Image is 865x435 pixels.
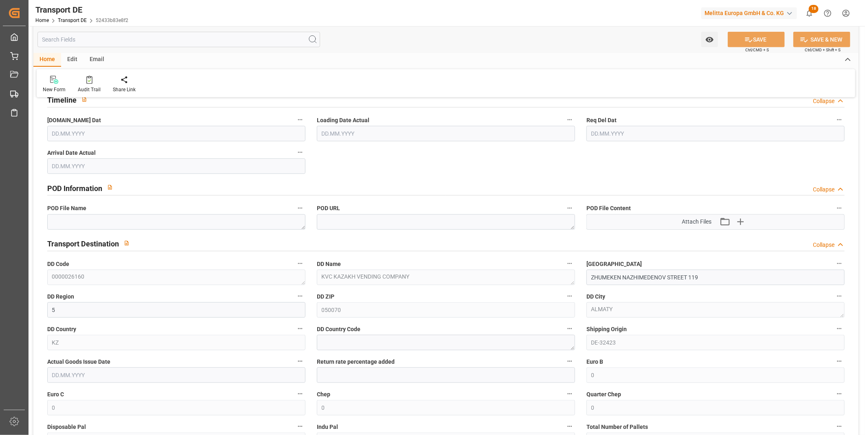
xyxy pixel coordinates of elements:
span: 18 [809,5,819,13]
input: Search Fields [37,32,320,47]
div: Melitta Europa GmbH & Co. KG [701,7,797,19]
button: POD File Name [295,203,305,213]
button: DD Country [295,323,305,334]
span: Attach Files [682,217,711,226]
button: Chep [564,389,575,399]
input: DD.MM.YYYY [586,126,845,141]
span: DD Name [317,260,341,268]
button: show 18 new notifications [800,4,819,22]
button: DD Name [564,258,575,269]
div: Collapse [813,241,834,249]
span: POD File Content [586,204,631,213]
span: DD City [586,292,605,301]
button: View description [77,92,92,107]
button: Melitta Europa GmbH & Co. KG [701,5,800,21]
div: Edit [61,53,83,67]
button: Arrival Date Actual [295,147,305,158]
span: Total Number of Pallets [586,423,648,431]
textarea: 0000026160 [47,270,305,285]
button: SAVE [728,32,785,47]
span: Req Del Dat [586,116,617,125]
div: Home [33,53,61,67]
span: POD File Name [47,204,86,213]
span: Indu Pal [317,423,338,431]
button: Loading Date Actual [564,114,575,125]
input: DD.MM.YYYY [47,126,305,141]
span: Disposable Pal [47,423,86,431]
button: [GEOGRAPHIC_DATA] [834,258,845,269]
button: View description [119,235,134,251]
span: Return rate percentage added [317,358,395,366]
span: DD Country [47,325,76,334]
span: POD URL [317,204,340,213]
button: DD Region [295,291,305,301]
span: Ctrl/CMD + S [745,47,769,53]
button: Shipping Origin [834,323,845,334]
span: [GEOGRAPHIC_DATA] [586,260,642,268]
h2: Transport Destination [47,238,119,249]
span: Arrival Date Actual [47,149,96,157]
button: Actual Goods Issue Date [295,356,305,367]
a: Transport DE [58,18,87,23]
span: Quarter Chep [586,390,621,399]
span: Shipping Origin [586,325,627,334]
textarea: KVC KAZAKH VENDING COMPANY [317,270,575,285]
div: New Form [43,86,66,93]
input: DD.MM.YYYY [47,367,305,383]
button: DD Country Code [564,323,575,334]
button: Total Number of Pallets [834,421,845,432]
button: Req Del Dat [834,114,845,125]
button: Return rate percentage added [564,356,575,367]
button: Disposable Pal [295,421,305,432]
button: Quarter Chep [834,389,845,399]
h2: POD Information [47,183,102,194]
div: Audit Trail [78,86,101,93]
input: DD.MM.YYYY [47,158,305,174]
span: Loading Date Actual [317,116,369,125]
div: Collapse [813,97,834,105]
span: Euro B [586,358,603,366]
button: Indu Pal [564,421,575,432]
span: [DOMAIN_NAME] Dat [47,116,101,125]
div: Collapse [813,185,834,194]
button: DD ZIP [564,291,575,301]
span: DD Code [47,260,69,268]
a: Home [35,18,49,23]
span: Chep [317,390,330,399]
input: DD.MM.YYYY [317,126,575,141]
button: View description [102,180,118,195]
span: Ctrl/CMD + Shift + S [805,47,841,53]
button: Euro B [834,356,845,367]
span: Euro C [47,390,64,399]
div: Transport DE [35,4,128,16]
div: Email [83,53,110,67]
button: Help Center [819,4,837,22]
textarea: ALMATY [586,302,845,318]
span: DD Region [47,292,74,301]
button: SAVE & NEW [793,32,850,47]
button: DD Code [295,258,305,269]
button: POD URL [564,203,575,213]
h2: Timeline [47,94,77,105]
button: [DOMAIN_NAME] Dat [295,114,305,125]
button: DD City [834,291,845,301]
div: Share Link [113,86,136,93]
button: Euro C [295,389,305,399]
span: DD ZIP [317,292,334,301]
span: DD Country Code [317,325,360,334]
button: open menu [701,32,718,47]
button: POD File Content [834,203,845,213]
span: Actual Goods Issue Date [47,358,110,366]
